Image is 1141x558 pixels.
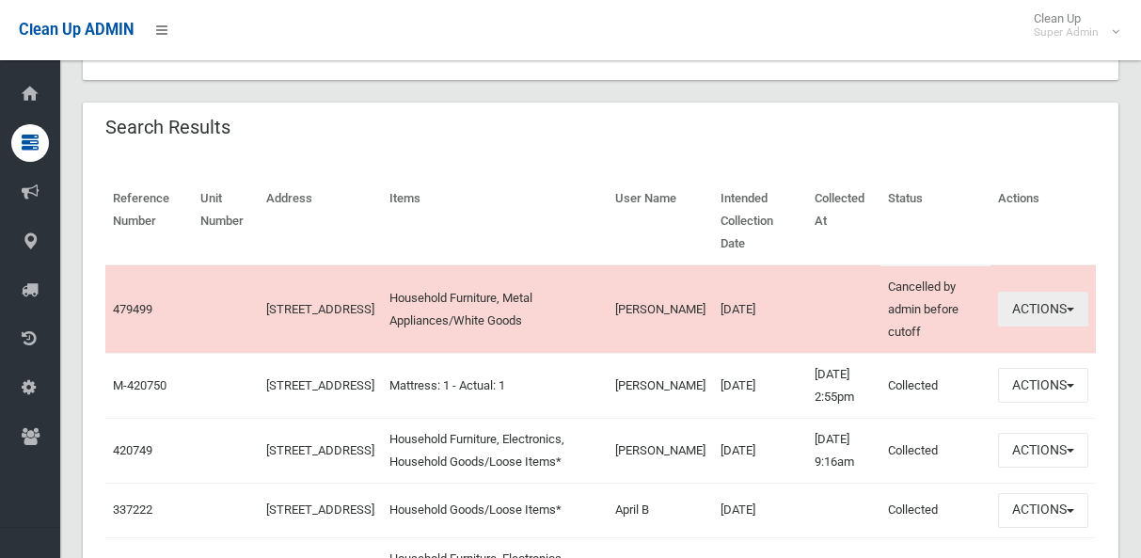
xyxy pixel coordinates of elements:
[880,483,990,537] td: Collected
[266,502,374,517] a: [STREET_ADDRESS]
[1024,11,1117,40] span: Clean Up
[113,502,152,517] a: 337222
[807,178,881,265] th: Collected At
[998,368,1088,403] button: Actions
[880,178,990,265] th: Status
[713,265,807,354] td: [DATE]
[608,178,713,265] th: User Name
[713,353,807,418] td: [DATE]
[713,418,807,483] td: [DATE]
[266,378,374,392] a: [STREET_ADDRESS]
[608,483,713,537] td: April B
[113,302,152,316] a: 479499
[382,178,608,265] th: Items
[105,178,193,265] th: Reference Number
[807,353,881,418] td: [DATE] 2:55pm
[382,353,608,418] td: Mattress: 1 - Actual: 1
[83,109,253,146] header: Search Results
[880,353,990,418] td: Collected
[713,178,807,265] th: Intended Collection Date
[608,353,713,418] td: [PERSON_NAME]
[382,483,608,537] td: Household Goods/Loose Items*
[1034,25,1099,40] small: Super Admin
[259,178,382,265] th: Address
[608,418,713,483] td: [PERSON_NAME]
[113,378,166,392] a: M-420750
[998,433,1088,468] button: Actions
[880,265,990,354] td: Cancelled by admin before cutoff
[998,292,1088,327] button: Actions
[193,178,260,265] th: Unit Number
[880,418,990,483] td: Collected
[266,443,374,457] a: [STREET_ADDRESS]
[382,418,608,483] td: Household Furniture, Electronics, Household Goods/Loose Items*
[713,483,807,537] td: [DATE]
[382,265,608,354] td: Household Furniture, Metal Appliances/White Goods
[266,302,374,316] a: [STREET_ADDRESS]
[608,265,713,354] td: [PERSON_NAME]
[807,418,881,483] td: [DATE] 9:16am
[113,443,152,457] a: 420749
[998,493,1088,528] button: Actions
[990,178,1096,265] th: Actions
[19,21,134,39] span: Clean Up ADMIN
